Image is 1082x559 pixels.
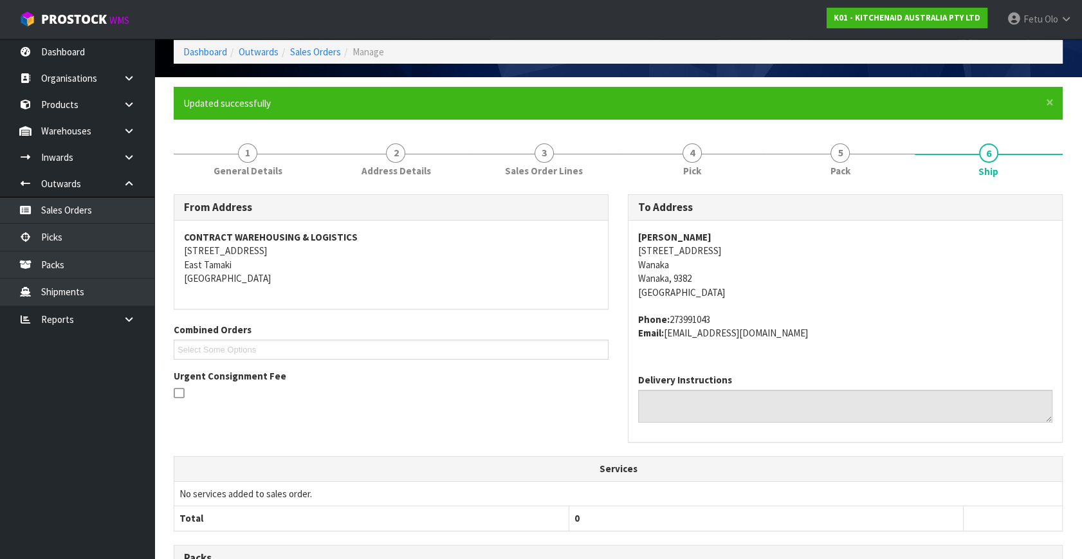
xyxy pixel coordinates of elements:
span: Pick [683,164,701,178]
span: Ship [978,165,998,178]
a: Outwards [239,46,279,58]
span: 3 [535,143,554,163]
strong: email [638,327,664,339]
strong: K01 - KITCHENAID AUSTRALIA PTY LTD [834,12,980,23]
a: Dashboard [183,46,227,58]
address: [STREET_ADDRESS] East Tamaki [GEOGRAPHIC_DATA] [184,230,598,286]
address: 273991043 [EMAIL_ADDRESS][DOMAIN_NAME] [638,313,1052,340]
th: Services [174,457,1062,481]
address: [STREET_ADDRESS] Wanaka Wanaka, 9382 [GEOGRAPHIC_DATA] [638,230,1052,299]
span: 4 [683,143,702,163]
span: General Details [214,164,282,178]
span: Address Details [361,164,430,178]
a: Sales Orders [290,46,341,58]
h3: From Address [184,201,598,214]
small: WMS [109,14,129,26]
label: Urgent Consignment Fee [174,369,286,383]
label: Combined Orders [174,323,252,336]
span: Pack [830,164,850,178]
span: Olo [1045,13,1058,25]
span: Updated successfully [183,97,271,109]
th: Total [174,506,569,531]
td: No services added to sales order. [174,481,1062,506]
strong: [PERSON_NAME] [638,231,711,243]
h3: To Address [638,201,1052,214]
a: K01 - KITCHENAID AUSTRALIA PTY LTD [827,8,987,28]
strong: phone [638,313,670,325]
label: Delivery Instructions [638,373,732,387]
img: cube-alt.png [19,11,35,27]
span: Fetu [1023,13,1043,25]
span: 5 [830,143,850,163]
strong: CONTRACT WAREHOUSING & LOGISTICS [184,231,358,243]
span: ProStock [41,11,107,28]
span: 0 [574,512,580,524]
span: × [1046,93,1054,111]
span: Manage [353,46,384,58]
span: 1 [238,143,257,163]
span: Sales Order Lines [505,164,583,178]
span: 2 [386,143,405,163]
span: 6 [979,143,998,163]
